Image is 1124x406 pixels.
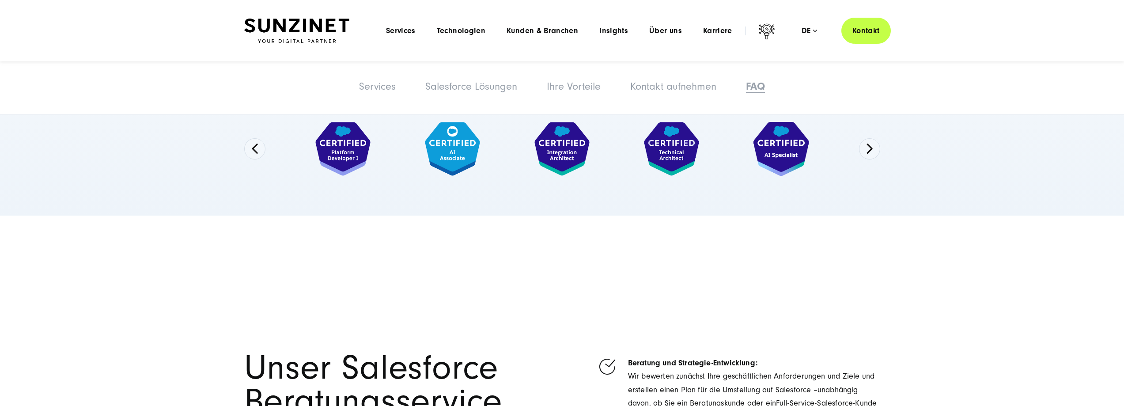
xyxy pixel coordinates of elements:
a: Technologien [437,27,485,35]
a: Kontakt aufnehmen [630,80,716,92]
img: Salesforce Integration-Architect - Salesforce Agency SUNZINET [518,122,606,176]
a: Karriere [703,27,732,35]
a: Insights [599,27,628,35]
img: Salesforce Certified Technical Architect-PhotoRoom.png-PhotoRoom [628,122,715,176]
a: Ihre Vorteile [547,80,601,92]
button: Previous [244,138,265,159]
a: Kontakt [841,18,891,44]
img: AI Associate - Salesforce Agency SUNZINET [409,122,496,176]
a: Services [386,27,416,35]
strong: Beratung und Strategie-Entwicklung: [628,358,758,368]
button: Next [859,138,880,159]
a: Kunden & Branchen [507,27,578,35]
a: Über uns [649,27,682,35]
img: salesforce-certified-Platform-Developer-I-salesforce-agentur-SUNZINET [299,122,387,176]
a: FAQ [746,80,765,92]
img: SUNZINET Full Service Digital Agentur [244,19,349,43]
img: Salesforce AI specialist - Salesforce Agentur SUNZINET [738,122,825,176]
div: de [802,27,817,35]
a: Salesforce Lösungen [425,80,517,92]
a: Services [359,80,396,92]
